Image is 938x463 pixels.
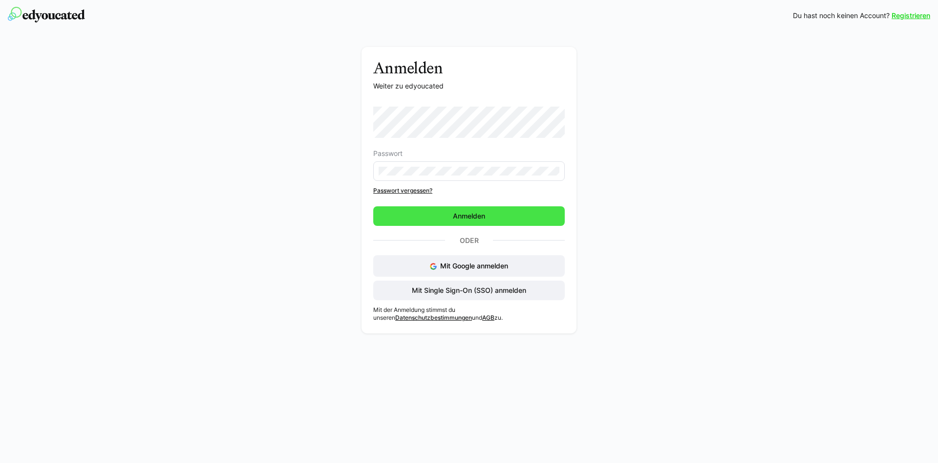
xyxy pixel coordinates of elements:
[440,262,508,270] span: Mit Google anmelden
[373,255,565,277] button: Mit Google anmelden
[793,11,890,21] span: Du hast noch keinen Account?
[482,314,494,321] a: AGB
[373,81,565,91] p: Weiter zu edyoucated
[892,11,930,21] a: Registrieren
[8,7,85,22] img: edyoucated
[373,187,565,195] a: Passwort vergessen?
[373,281,565,300] button: Mit Single Sign-On (SSO) anmelden
[445,234,493,247] p: Oder
[373,150,403,157] span: Passwort
[373,59,565,77] h3: Anmelden
[451,211,487,221] span: Anmelden
[373,306,565,322] p: Mit der Anmeldung stimmst du unseren und zu.
[410,286,528,295] span: Mit Single Sign-On (SSO) anmelden
[373,206,565,226] button: Anmelden
[395,314,472,321] a: Datenschutzbestimmungen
